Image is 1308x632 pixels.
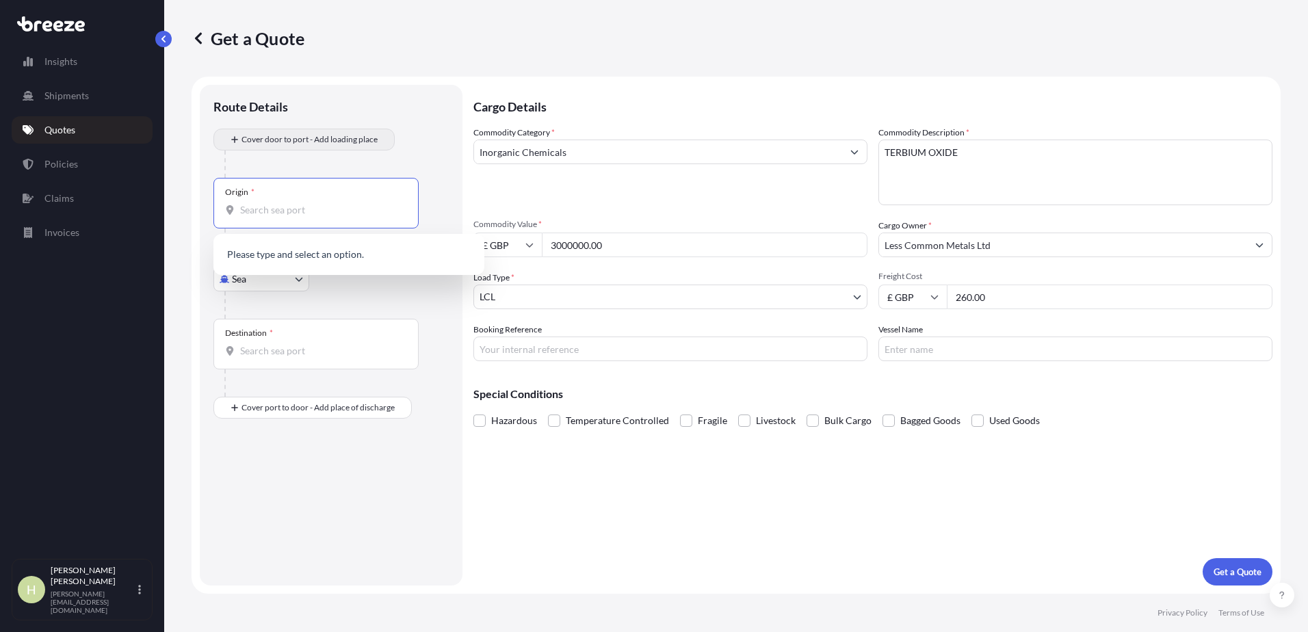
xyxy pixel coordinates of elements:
p: [PERSON_NAME] [PERSON_NAME] [51,565,135,587]
button: Show suggestions [842,140,867,164]
p: Get a Quote [1214,565,1261,579]
p: Claims [44,192,74,205]
div: Origin [225,187,254,198]
span: Bagged Goods [900,410,960,431]
p: Get a Quote [192,27,304,49]
label: Commodity Description [878,126,969,140]
p: Quotes [44,123,75,137]
span: Cover port to door - Add place of discharge [241,401,395,414]
label: Booking Reference [473,323,542,337]
span: Temperature Controlled [566,410,669,431]
label: Vessel Name [878,323,923,337]
span: Fragile [698,410,727,431]
input: Select a commodity type [474,140,842,164]
p: Privacy Policy [1157,607,1207,618]
input: Origin [240,203,402,217]
span: Freight Cost [878,271,1272,282]
span: Commodity Value [473,219,867,230]
span: Hazardous [491,410,537,431]
span: Load Type [473,271,514,285]
input: Full name [879,233,1247,257]
span: Cover door to port - Add loading place [241,133,378,146]
input: Enter amount [947,285,1272,309]
p: Insights [44,55,77,68]
p: Invoices [44,226,79,239]
span: Sea [232,272,246,286]
span: Livestock [756,410,796,431]
input: Destination [240,344,402,358]
p: [PERSON_NAME][EMAIL_ADDRESS][DOMAIN_NAME] [51,590,135,614]
label: Cargo Owner [878,219,932,233]
button: Show suggestions [1247,233,1272,257]
input: Type amount [542,233,867,257]
span: LCL [480,290,495,304]
span: Bulk Cargo [824,410,872,431]
div: Destination [225,328,273,339]
input: Your internal reference [473,337,867,361]
p: Shipments [44,89,89,103]
div: Show suggestions [213,234,484,275]
p: Cargo Details [473,85,1272,126]
input: Enter name [878,337,1272,361]
button: Select transport [213,267,309,291]
p: Route Details [213,98,288,115]
p: Special Conditions [473,389,1272,399]
span: Used Goods [989,410,1040,431]
label: Commodity Category [473,126,555,140]
p: Policies [44,157,78,171]
p: Please type and select an option. [219,239,479,269]
span: H [27,583,36,596]
p: Terms of Use [1218,607,1264,618]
